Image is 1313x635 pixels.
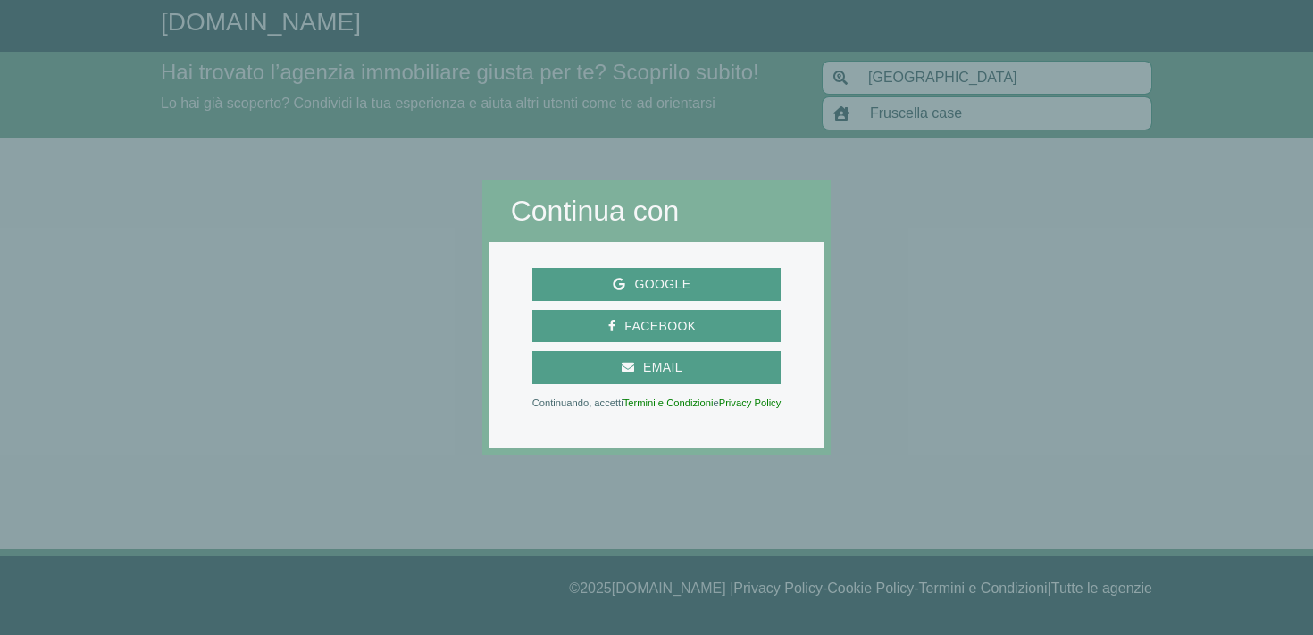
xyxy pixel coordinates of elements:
[532,351,782,384] button: Email
[532,310,782,343] button: Facebook
[511,194,803,228] h2: Continua con
[532,398,782,407] p: Continuando, accetti e
[719,397,782,408] a: Privacy Policy
[532,268,782,301] button: Google
[623,397,714,408] a: Termini e Condizioni
[615,315,705,338] span: Facebook
[625,273,699,296] span: Google
[634,356,691,379] span: Email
